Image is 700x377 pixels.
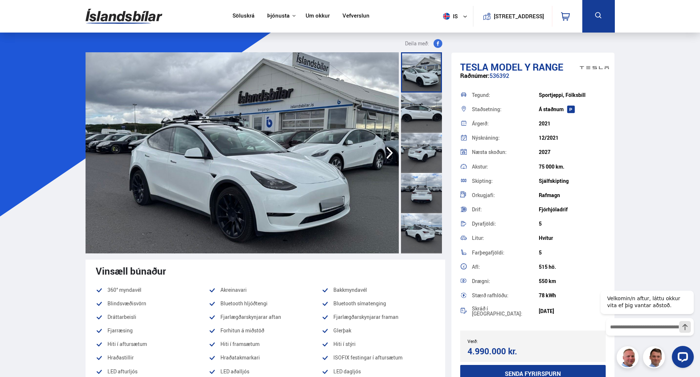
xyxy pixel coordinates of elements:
div: Skráð í [GEOGRAPHIC_DATA]: [472,306,539,316]
li: Dráttarbeisli [96,313,209,321]
li: Glerþak [322,326,435,335]
a: Vefverslun [343,12,370,20]
span: Deila með: [405,39,429,48]
li: Bluetooth símatenging [322,299,435,308]
a: [STREET_ADDRESS] [477,6,548,27]
div: Sportjeppi, Fólksbíll [539,92,606,98]
li: Forhitun á miðstöð [209,326,322,335]
div: Dyrafjöldi: [472,221,539,226]
div: Á staðnum [539,106,606,112]
div: 5 [539,221,606,227]
div: Nýskráning: [472,135,539,140]
li: Blindsvæðisvörn [96,299,209,308]
button: is [440,5,473,27]
div: 2027 [539,149,606,155]
div: 12/2021 [539,135,606,141]
li: Hraðastillir [96,353,209,362]
div: [DATE] [539,308,606,314]
div: Orkugjafi: [472,193,539,198]
li: LED dagljós [322,367,435,376]
iframe: LiveChat chat widget [595,277,697,374]
li: Hiti í framsætum [209,340,322,348]
li: Bluetooth hljóðtengi [209,299,322,308]
div: 75 000 km. [539,164,606,170]
div: Hvítur [539,235,606,241]
div: 550 km [539,278,606,284]
div: Skipting: [472,178,539,184]
li: 360° myndavél [96,286,209,294]
button: [STREET_ADDRESS] [497,13,541,19]
span: is [440,13,458,20]
span: Raðnúmer: [460,72,489,80]
button: Þjónusta [267,12,290,19]
div: Afl: [472,264,539,269]
div: Staðsetning: [472,107,539,112]
div: Drif: [472,207,539,212]
li: Fjarlægðarskynjarar framan [322,313,435,321]
button: Deila með: [402,39,445,48]
div: Farþegafjöldi: [472,250,539,255]
span: Tesla [460,60,488,73]
div: Fjórhjóladrif [539,207,606,212]
li: Fjarlægðarskynjarar aftan [209,313,322,321]
div: Litur: [472,235,539,241]
span: Model Y RANGE [491,60,563,73]
div: 4.990.000 kr. [468,346,531,356]
li: LED aðalljós [209,367,322,376]
div: 5 [539,250,606,256]
div: Sjálfskipting [539,178,606,184]
div: Drægni: [472,279,539,284]
div: Verð: [468,339,533,344]
a: Söluskrá [232,12,254,20]
div: 2021 [539,121,606,127]
img: G0Ugv5HjCgRt.svg [86,4,162,28]
li: Hiti í stýri [322,340,435,348]
li: Hiti í aftursætum [96,340,209,348]
div: Árgerð: [472,121,539,126]
div: Vinsæll búnaður [96,265,435,276]
img: brand logo [580,56,609,79]
div: 78 kWh [539,293,606,298]
a: Um okkur [306,12,330,20]
li: LED afturljós [96,367,209,376]
div: Næsta skoðun: [472,150,539,155]
img: 3569107.jpeg [86,52,399,253]
img: svg+xml;base64,PHN2ZyB4bWxucz0iaHR0cDovL3d3dy53My5vcmcvMjAwMC9zdmciIHdpZHRoPSI1MTIiIGhlaWdodD0iNT... [443,13,450,20]
div: Stærð rafhlöðu: [472,293,539,298]
li: Fjarræsing [96,326,209,335]
div: Akstur: [472,164,539,169]
div: Rafmagn [539,192,606,198]
li: ISOFIX festingar í aftursætum [322,353,435,362]
div: 515 hö. [539,264,606,270]
li: Hraðatakmarkari [209,353,322,362]
div: Tegund: [472,93,539,98]
li: Bakkmyndavél [322,286,435,294]
div: 536392 [460,72,606,87]
li: Akreinavari [209,286,322,294]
